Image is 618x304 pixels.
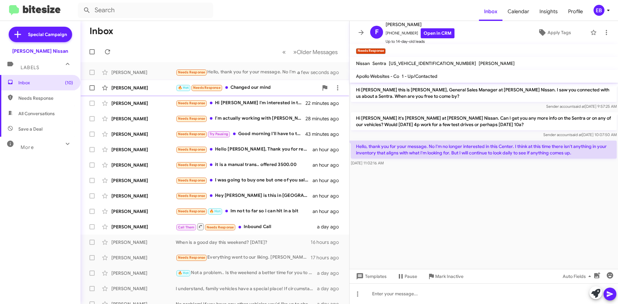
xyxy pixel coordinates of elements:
[18,126,42,132] span: Save a Deal
[305,100,344,106] div: 22 minutes ago
[111,69,176,76] div: [PERSON_NAME]
[588,5,611,16] button: EB
[176,84,318,91] div: Changed our mind
[563,2,588,21] a: Profile
[176,239,311,245] div: When is a good day this weekend? [DATE]?
[18,95,73,101] span: Needs Response
[386,21,454,28] span: [PERSON_NAME]
[479,2,502,21] a: Inbox
[178,70,205,74] span: Needs Response
[305,69,344,76] div: a few seconds ago
[479,60,515,66] span: [PERSON_NAME]
[178,132,205,136] span: Needs Response
[9,27,72,42] a: Special Campaign
[78,3,213,18] input: Search
[317,224,344,230] div: a day ago
[305,131,344,137] div: 43 minutes ago
[176,146,313,153] div: Hello [PERSON_NAME], Thank you for reaching out. I really appreciate the customer service from [P...
[111,193,176,199] div: [PERSON_NAME]
[178,225,195,229] span: Call Them
[313,193,344,199] div: an hour ago
[176,115,305,122] div: I'm actually working with [PERSON_NAME]
[313,177,344,184] div: an hour ago
[178,255,205,260] span: Needs Response
[89,26,113,36] h1: Inbox
[21,144,34,150] span: More
[178,163,205,167] span: Needs Response
[372,60,386,66] span: Sentra
[178,194,205,198] span: Needs Response
[111,146,176,153] div: [PERSON_NAME]
[313,146,344,153] div: an hour ago
[207,225,234,229] span: Needs Response
[178,178,205,182] span: Needs Response
[502,2,534,21] a: Calendar
[350,271,392,282] button: Templates
[111,270,176,276] div: [PERSON_NAME]
[210,209,220,213] span: 🔥 Hot
[176,192,313,199] div: Hey [PERSON_NAME] is this in [GEOGRAPHIC_DATA]?
[435,271,464,282] span: Mark Inactive
[176,223,317,231] div: Inbound Call
[356,60,370,66] span: Nissan
[313,162,344,168] div: an hour ago
[111,177,176,184] div: [PERSON_NAME]
[293,48,297,56] span: »
[351,112,617,130] p: Hi [PERSON_NAME] it's [PERSON_NAME] at [PERSON_NAME] Nissan. Can I get you any more info on the S...
[356,48,386,54] small: Needs Response
[176,207,313,215] div: Im not to far so i can hit in a bit
[317,285,344,292] div: a day ago
[210,132,228,136] span: Try Pausing
[176,285,317,292] div: I understand, family vehicles have a special place! If circumstances change or you ever consider ...
[28,31,67,38] span: Special Campaign
[111,208,176,215] div: [PERSON_NAME]
[351,161,384,165] span: [DATE] 11:02:16 AM
[422,271,469,282] button: Mark Inactive
[176,161,313,169] div: it is a manual trans.. offered 3500.00
[176,130,305,138] div: Good morning I'll have to touch bases with you next week sometime.
[313,208,344,215] div: an hour ago
[279,45,342,59] nav: Page navigation example
[176,177,313,184] div: I was going to buy one but one of you salesman never got back whit me the 2024 Nissan Armada plat...
[111,100,176,106] div: [PERSON_NAME]
[317,270,344,276] div: a day ago
[176,254,311,261] div: Everything went to our liking. [PERSON_NAME], Effram, [PERSON_NAME] and Axle were great. Very imp...
[557,271,599,282] button: Auto Fields
[405,271,417,282] span: Pause
[278,45,290,59] button: Previous
[351,84,617,102] p: Hi [PERSON_NAME] this is [PERSON_NAME], General Sales Manager at [PERSON_NAME] Nissan. I saw you ...
[178,86,189,90] span: 🔥 Hot
[421,28,454,38] a: Open in CRM
[111,115,176,122] div: [PERSON_NAME]
[305,115,344,122] div: 28 minutes ago
[111,224,176,230] div: [PERSON_NAME]
[18,110,55,117] span: All Conversations
[111,254,176,261] div: [PERSON_NAME]
[386,38,454,45] span: Up to 14-day-old leads
[111,162,176,168] div: [PERSON_NAME]
[521,27,587,38] button: Apply Tags
[111,85,176,91] div: [PERSON_NAME]
[111,239,176,245] div: [PERSON_NAME]
[594,5,604,16] div: EB
[178,101,205,105] span: Needs Response
[178,116,205,121] span: Needs Response
[574,104,585,109] span: said at
[392,271,422,282] button: Pause
[546,104,617,109] span: Sender account [DATE] 9:57:25 AM
[193,86,220,90] span: Needs Response
[111,131,176,137] div: [PERSON_NAME]
[534,2,563,21] span: Insights
[178,147,205,152] span: Needs Response
[12,48,68,54] div: [PERSON_NAME] Nissan
[351,141,617,159] p: Hello, thank you for your message. No I'm no longer interested in this Center. I think at this ti...
[356,73,399,79] span: Apollo Websites - Co
[289,45,342,59] button: Next
[311,239,344,245] div: 16 hours ago
[563,271,594,282] span: Auto Fields
[386,28,454,38] span: [PHONE_NUMBER]
[282,48,286,56] span: «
